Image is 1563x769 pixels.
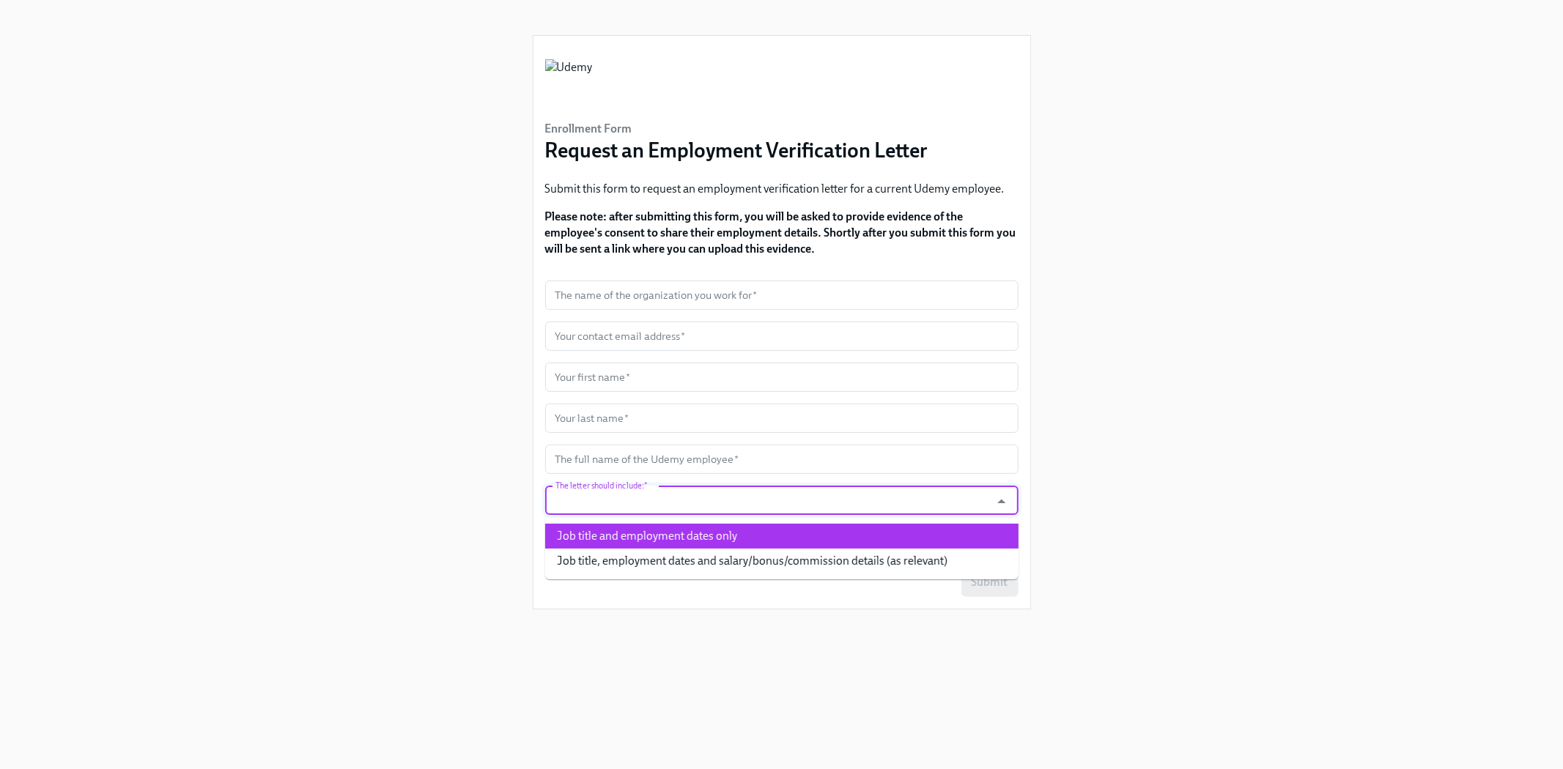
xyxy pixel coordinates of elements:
li: Job title, employment dates and salary/bonus/commission details (as relevant) [545,549,1019,573]
li: Job title and employment dates only [545,524,1019,549]
h6: Enrollment Form [545,121,928,137]
button: Close [990,490,1013,513]
p: Submit this form to request an employment verification letter for a current Udemy employee. [545,181,1019,197]
strong: Please note: after submitting this form, you will be asked to provide evidence of the employee's ... [545,209,1016,256]
h3: Request an Employment Verification Letter [545,137,928,163]
img: Udemy [545,59,593,103]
